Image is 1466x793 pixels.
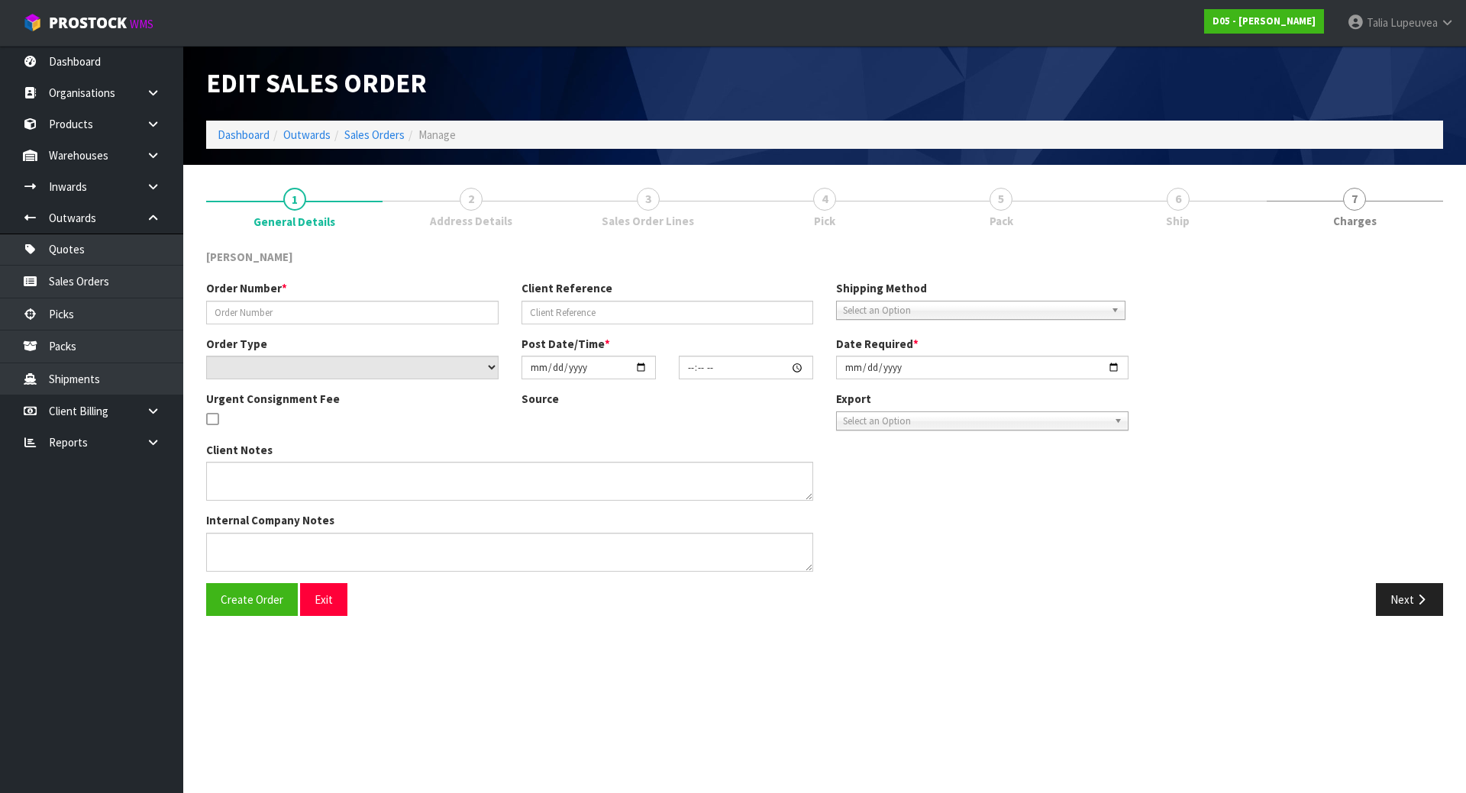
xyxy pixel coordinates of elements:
[521,391,559,407] label: Source
[460,188,483,211] span: 2
[843,412,1108,430] span: Select an Option
[206,391,340,407] label: Urgent Consignment Fee
[836,391,871,407] label: Export
[990,188,1012,211] span: 5
[206,442,273,458] label: Client Notes
[521,301,814,324] input: Client Reference
[637,188,660,211] span: 3
[206,250,293,264] span: [PERSON_NAME]
[1367,15,1388,30] span: Talia
[836,280,927,296] label: Shipping Method
[49,13,127,33] span: ProStock
[221,592,283,607] span: Create Order
[418,127,456,142] span: Manage
[990,213,1013,229] span: Pack
[1376,583,1443,616] button: Next
[283,127,331,142] a: Outwards
[1166,213,1190,229] span: Ship
[206,301,499,324] input: Order Number
[283,188,306,211] span: 1
[206,66,427,99] span: Edit Sales Order
[813,188,836,211] span: 4
[521,280,612,296] label: Client Reference
[218,127,270,142] a: Dashboard
[1333,213,1377,229] span: Charges
[843,301,1105,320] span: Select an Option
[206,280,287,296] label: Order Number
[836,336,919,352] label: Date Required
[1167,188,1190,211] span: 6
[206,237,1443,627] span: General Details
[521,336,610,352] label: Post Date/Time
[344,127,405,142] a: Sales Orders
[430,213,512,229] span: Address Details
[1343,188,1366,211] span: 7
[130,17,153,31] small: WMS
[253,214,335,230] span: General Details
[1390,15,1438,30] span: Lupeuvea
[206,336,267,352] label: Order Type
[206,512,334,528] label: Internal Company Notes
[1213,15,1316,27] strong: D05 - [PERSON_NAME]
[300,583,347,616] button: Exit
[814,213,835,229] span: Pick
[206,583,298,616] button: Create Order
[1204,9,1324,34] a: D05 - [PERSON_NAME]
[23,13,42,32] img: cube-alt.png
[602,213,694,229] span: Sales Order Lines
